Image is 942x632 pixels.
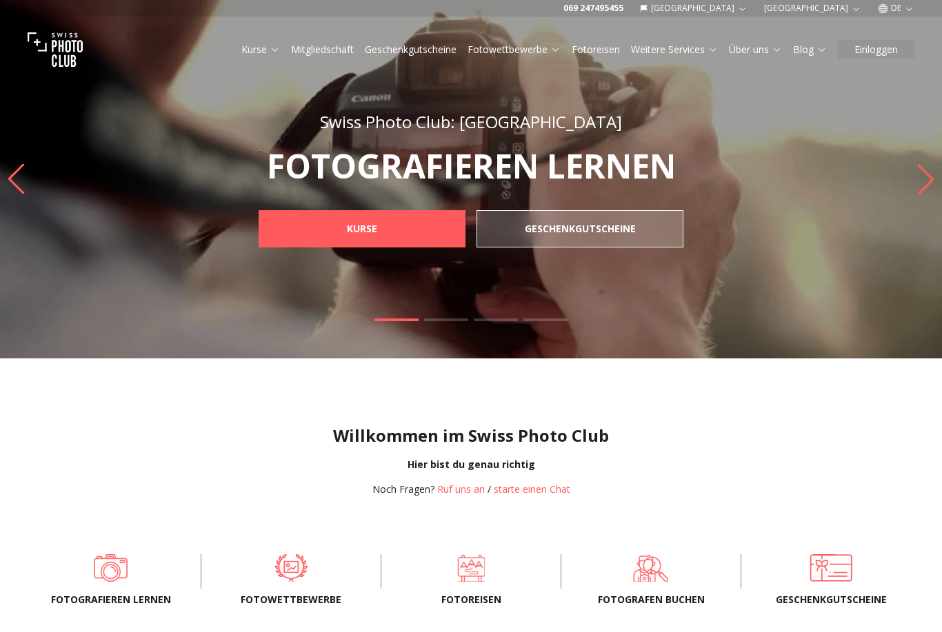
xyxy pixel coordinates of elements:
[494,482,570,496] button: starte einen Chat
[838,40,914,59] button: Einloggen
[241,43,280,57] a: Kurse
[28,22,83,77] img: Swiss photo club
[763,554,899,582] a: Geschenkgutscheine
[285,40,359,59] button: Mitgliedschaft
[788,40,832,59] button: Blog
[43,593,179,606] span: Fotografieren lernen
[223,554,359,582] a: Fotowettbewerbe
[320,110,622,133] span: Swiss Photo Club: [GEOGRAPHIC_DATA]
[11,458,931,471] div: Hier bist du genau richtig
[437,482,485,496] a: Ruf uns an
[365,43,457,57] a: Geschenkgutscheine
[572,43,620,57] a: Fotoreisen
[631,43,718,57] a: Weitere Services
[403,593,539,606] span: Fotoreisen
[468,43,561,57] a: Fotowettbewerbe
[11,425,931,447] h1: Willkommen im Swiss Photo Club
[763,593,899,606] span: Geschenkgutscheine
[236,40,285,59] button: Kurse
[347,222,377,236] b: KURSE
[477,210,683,247] a: GESCHENKGUTSCHEINE
[525,222,636,236] b: GESCHENKGUTSCHEINE
[223,593,359,606] span: Fotowettbewerbe
[359,40,462,59] button: Geschenkgutscheine
[403,554,539,582] a: Fotoreisen
[291,43,354,57] a: Mitgliedschaft
[372,482,434,496] span: Noch Fragen?
[625,40,723,59] button: Weitere Services
[228,150,714,183] p: FOTOGRAFIEREN LERNEN
[723,40,788,59] button: Über uns
[583,593,719,606] span: FOTOGRAFEN BUCHEN
[583,554,719,582] a: FOTOGRAFEN BUCHEN
[566,40,625,59] button: Fotoreisen
[43,554,179,582] a: Fotografieren lernen
[372,482,570,496] div: /
[462,40,566,59] button: Fotowettbewerbe
[563,3,623,14] a: 069 247495455
[729,43,782,57] a: Über uns
[259,210,465,247] a: KURSE
[793,43,827,57] a: Blog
